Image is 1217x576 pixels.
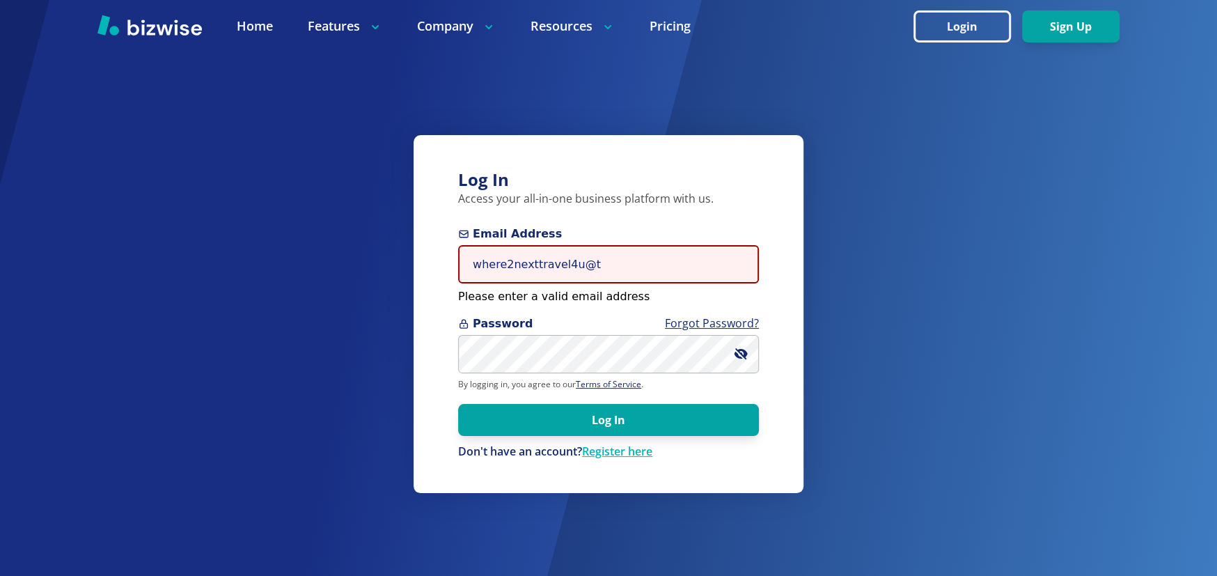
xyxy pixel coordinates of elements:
p: Access your all-in-one business platform with us. [458,192,759,207]
a: Terms of Service [576,378,641,390]
a: Forgot Password? [665,316,759,331]
img: Bizwise Logo [97,15,202,36]
input: you@example.com [458,245,759,283]
p: Company [417,17,496,35]
a: Home [237,17,273,35]
button: Sign Up [1022,10,1120,42]
a: Login [913,20,1022,33]
button: Log In [458,404,759,436]
p: Resources [531,17,615,35]
div: Don't have an account?Register here [458,444,759,460]
p: Please enter a valid email address [458,289,759,304]
a: Register here [582,444,652,459]
p: Features [308,17,382,35]
a: Pricing [650,17,691,35]
span: Password [458,316,759,332]
p: By logging in, you agree to our . [458,379,759,390]
a: Sign Up [1022,20,1120,33]
p: Don't have an account? [458,444,759,460]
button: Login [913,10,1011,42]
h3: Log In [458,169,759,192]
span: Email Address [458,226,759,242]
